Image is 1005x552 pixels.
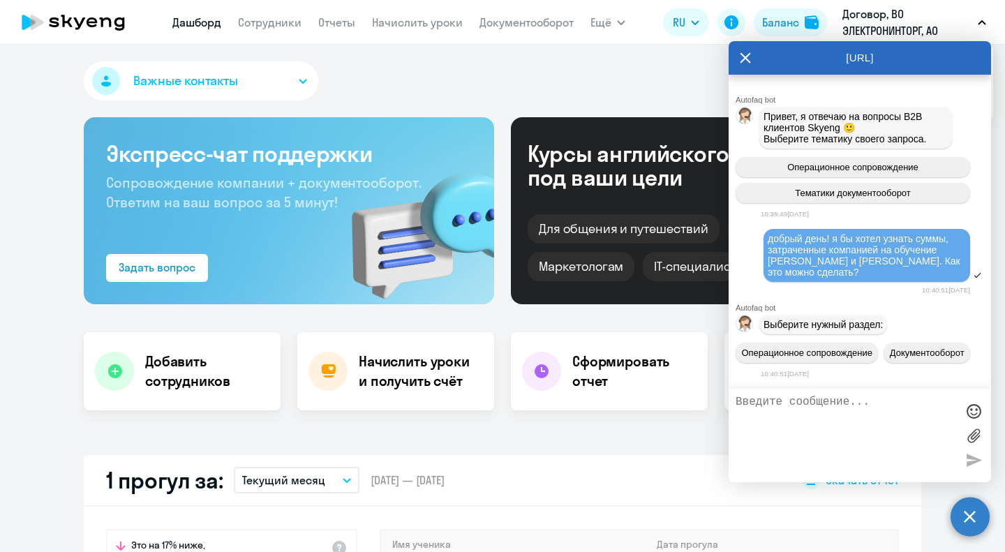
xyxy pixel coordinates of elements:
[106,254,208,282] button: Задать вопрос
[884,343,970,363] button: Документооборот
[842,6,972,39] p: Договор, ВО ЭЛЕКТРОНИНТОРГ, АО
[736,343,878,363] button: Операционное сопровождение
[106,140,472,167] h3: Экспресс-чат поддержки
[890,348,965,358] span: Документооборот
[106,466,223,494] h2: 1 прогул за:
[242,472,325,488] p: Текущий месяц
[359,352,480,391] h4: Начислить уроки и получить счёт
[761,370,809,378] time: 10:40:51[DATE]
[673,14,685,31] span: RU
[332,147,494,304] img: bg-img
[590,14,611,31] span: Ещё
[172,15,221,29] a: Дашборд
[764,319,883,330] span: Выберите нужный раздел:
[963,425,984,446] label: Лимит 10 файлов
[762,14,799,31] div: Баланс
[736,315,754,336] img: bot avatar
[741,348,872,358] span: Операционное сопровождение
[528,214,720,244] div: Для общения и путешествий
[736,96,991,104] div: Autofaq bot
[84,61,318,100] button: Важные контакты
[835,6,993,39] button: Договор, ВО ЭЛЕКТРОНИНТОРГ, АО
[590,8,625,36] button: Ещё
[145,352,269,391] h4: Добавить сотрудников
[106,174,422,211] span: Сопровождение компании + документооборот. Ответим на ваш вопрос за 5 минут!
[736,157,970,177] button: Операционное сопровождение
[663,8,709,36] button: RU
[754,8,827,36] button: Балансbalance
[643,252,763,281] div: IT-специалистам
[479,15,574,29] a: Документооборот
[318,15,355,29] a: Отчеты
[371,472,445,488] span: [DATE] — [DATE]
[787,162,918,172] span: Операционное сопровождение
[736,107,754,128] img: bot avatar
[238,15,301,29] a: Сотрудники
[736,304,991,312] div: Autofaq bot
[805,15,819,29] img: balance
[922,286,970,294] time: 10:40:51[DATE]
[736,183,970,203] button: Тематики документооборот
[728,214,894,244] div: Бизнес и командировки
[761,210,809,218] time: 10:39:49[DATE]
[795,188,911,198] span: Тематики документооборот
[119,259,195,276] div: Задать вопрос
[572,352,697,391] h4: Сформировать отчет
[764,111,927,144] span: Привет, я отвечаю на вопросы B2B клиентов Skyeng 🙂 Выберите тематику своего запроса.
[768,233,963,278] span: добрый день! я бы хотел узнать суммы, затраченные компанией на обучение [PERSON_NAME] и [PERSON_N...
[528,142,766,189] div: Курсы английского под ваши цели
[234,467,359,493] button: Текущий месяц
[133,72,238,90] span: Важные контакты
[372,15,463,29] a: Начислить уроки
[528,252,634,281] div: Маркетологам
